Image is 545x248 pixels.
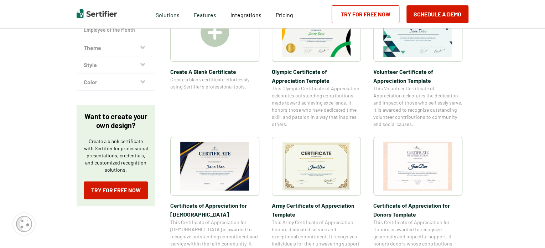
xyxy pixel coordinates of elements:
[230,10,261,19] a: Integrations
[77,39,155,56] button: Theme
[16,216,32,232] img: Cookie Popup Icon
[509,214,545,248] iframe: Chat Widget
[77,56,155,74] button: Style
[272,3,361,128] a: Olympic Certificate of Appreciation​ TemplateOlympic Certificate of Appreciation​ TemplateThis Ol...
[170,67,259,76] span: Create A Blank Certificate
[373,85,462,128] span: This Volunteer Certificate of Appreciation celebrates the dedication and impact of those who self...
[84,181,148,199] a: Try for Free Now
[272,67,361,85] span: Olympic Certificate of Appreciation​ Template
[272,201,361,219] span: Army Certificate of Appreciation​ Template
[276,10,293,19] a: Pricing
[180,142,249,191] img: Certificate of Appreciation for Church​
[406,5,468,23] button: Schedule a Demo
[77,9,117,18] img: Sertifier | Digital Credentialing Platform
[170,201,259,219] span: Certificate of Appreciation for [DEMOGRAPHIC_DATA]​
[84,112,148,130] p: Want to create your own design?
[84,138,148,173] p: Create a blank certificate with Sertifier for professional presentations, credentials, and custom...
[373,67,462,85] span: Volunteer Certificate of Appreciation Template
[276,11,293,18] span: Pricing
[383,8,452,57] img: Volunteer Certificate of Appreciation Template
[230,11,261,18] span: Integrations
[194,10,216,19] span: Features
[84,26,148,34] a: Employee of the Month
[201,18,229,47] img: Create A Blank Certificate
[332,5,399,23] a: Try for Free Now
[373,3,462,128] a: Volunteer Certificate of Appreciation TemplateVolunteer Certificate of Appreciation TemplateThis ...
[383,142,452,191] img: Certificate of Appreciation for Donors​ Template
[373,201,462,219] span: Certificate of Appreciation for Donors​ Template
[272,85,361,128] span: This Olympic Certificate of Appreciation celebrates outstanding contributions made toward achievi...
[282,142,351,191] img: Army Certificate of Appreciation​ Template
[170,76,259,90] span: Create a blank certificate effortlessly using Sertifier’s professional tools.
[282,8,351,57] img: Olympic Certificate of Appreciation​ Template
[156,10,180,19] span: Solutions
[77,74,155,91] button: Color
